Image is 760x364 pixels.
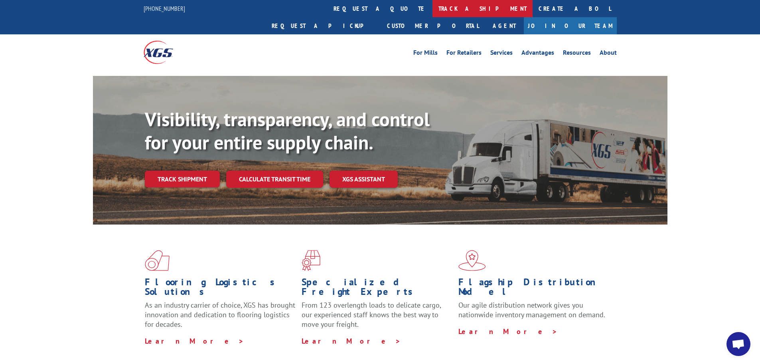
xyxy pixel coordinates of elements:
img: xgs-icon-focused-on-flooring-red [302,250,320,271]
span: As an industry carrier of choice, XGS has brought innovation and dedication to flooring logistics... [145,300,295,329]
a: Agent [485,17,524,34]
a: Track shipment [145,171,220,187]
a: XGS ASSISTANT [330,171,398,188]
h1: Flagship Distribution Model [458,277,609,300]
b: Visibility, transparency, and control for your entire supply chain. [145,107,430,155]
a: Resources [563,50,591,58]
a: Calculate transit time [226,171,323,188]
a: Join Our Team [524,17,617,34]
a: For Mills [413,50,438,58]
a: About [600,50,617,58]
a: Open chat [726,332,750,356]
h1: Specialized Freight Experts [302,277,452,300]
a: Services [490,50,513,58]
p: From 123 overlength loads to delicate cargo, our experienced staff knows the best way to move you... [302,300,452,336]
a: [PHONE_NUMBER] [144,4,185,12]
a: Learn More > [302,336,401,346]
a: For Retailers [446,50,482,58]
a: Request a pickup [266,17,381,34]
a: Learn More > [458,327,558,336]
img: xgs-icon-total-supply-chain-intelligence-red [145,250,170,271]
span: Our agile distribution network gives you nationwide inventory management on demand. [458,300,605,319]
img: xgs-icon-flagship-distribution-model-red [458,250,486,271]
a: Learn More > [145,336,244,346]
a: Customer Portal [381,17,485,34]
h1: Flooring Logistics Solutions [145,277,296,300]
a: Advantages [521,50,554,58]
